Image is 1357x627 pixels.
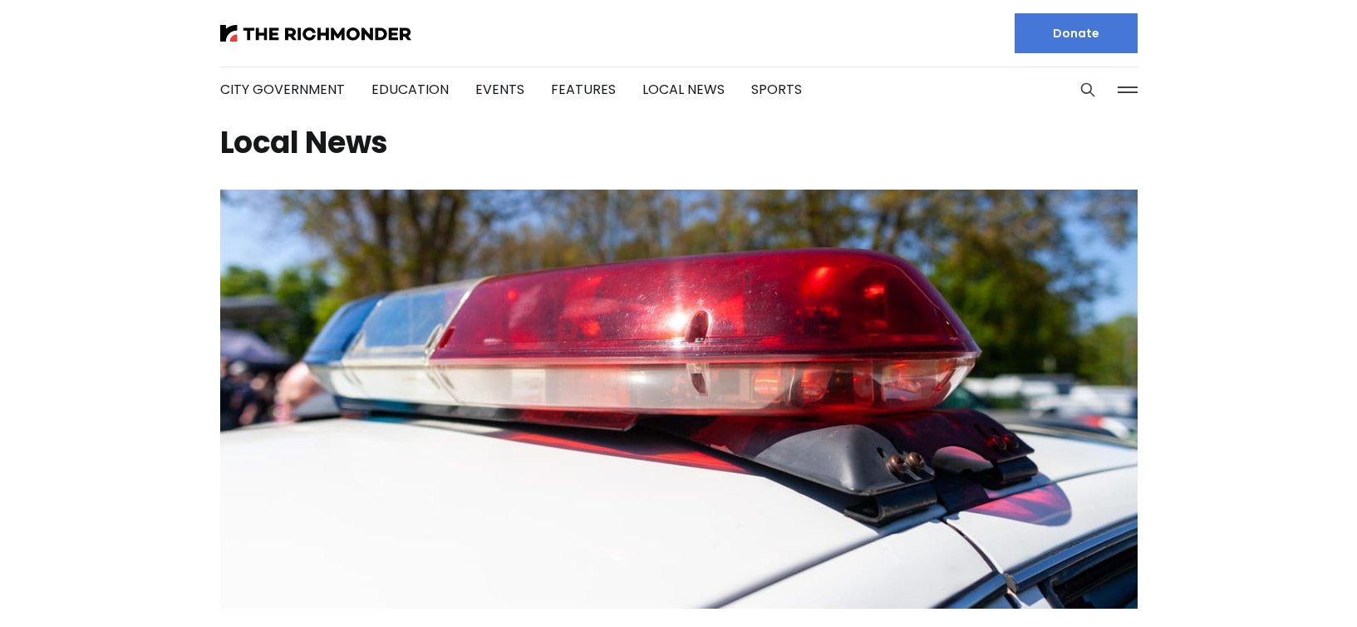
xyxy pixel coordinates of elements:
h1: Local News [220,130,1138,156]
a: Sports [751,80,802,99]
a: City Government [220,80,345,99]
a: Features [551,80,616,99]
iframe: portal-trigger [1217,546,1357,627]
a: Events [475,80,524,99]
a: Local News [642,80,725,99]
button: Search this site [1075,77,1100,102]
a: Donate [1015,13,1138,53]
img: The Richmonder [220,25,411,42]
a: Education [371,80,449,99]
